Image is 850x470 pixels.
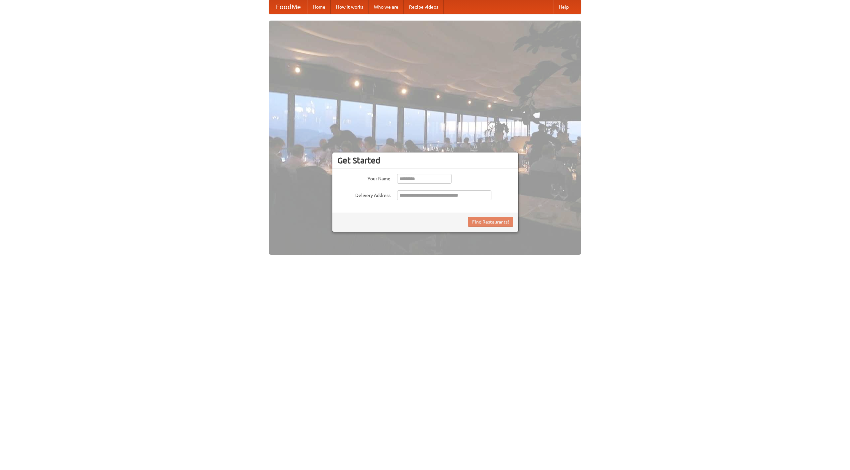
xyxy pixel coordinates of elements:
label: Delivery Address [337,190,390,199]
button: Find Restaurants! [468,217,513,227]
a: Recipe videos [404,0,444,14]
a: FoodMe [269,0,307,14]
a: Help [553,0,574,14]
a: Home [307,0,331,14]
a: How it works [331,0,369,14]
label: Your Name [337,174,390,182]
h3: Get Started [337,155,513,165]
a: Who we are [369,0,404,14]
